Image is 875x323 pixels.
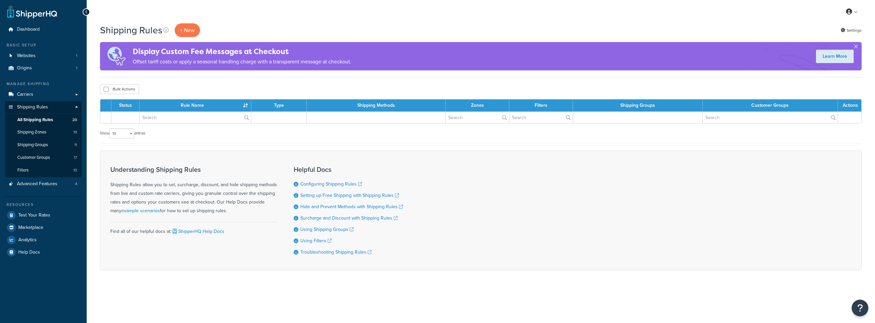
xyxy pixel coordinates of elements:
div: Find all of our helpful docs at: [110,222,277,236]
a: Configuring Shipping Rules [300,181,362,188]
a: Learn More [816,50,854,63]
p: Offset tariff costs or apply a seasonal handling charge with a transparent message at checkout. [133,57,351,66]
a: Using Filters [300,237,332,244]
span: Analytics [18,237,37,243]
a: Dashboard [5,23,82,36]
a: Hide and Prevent Methods with Shipping Rules [300,203,403,210]
a: Test Your Rates [5,209,82,221]
h4: Display Custom Fee Messages at Checkout [133,46,351,57]
input: Search [446,112,509,123]
a: example scenarios [121,207,160,214]
a: Setting up Free Shipping with Shipping Rules [300,192,399,199]
a: Troubleshooting Shipping Rules [300,249,372,256]
span: 4 [75,181,77,187]
a: Shipping Rules [5,101,82,113]
span: Customer Groups [17,155,50,160]
li: All Shipping Rules [5,114,82,126]
th: Shipping Groups [573,99,703,111]
a: Settings [841,26,862,35]
a: All Shipping Rules 20 [5,114,82,126]
button: Open Resource Center [852,300,868,316]
a: Shipping Groups 11 [5,139,82,151]
span: 1 [76,53,77,59]
span: Dashboard [17,27,40,32]
li: Shipping Groups [5,139,82,151]
label: Show entries [100,128,145,138]
span: Shipping Rules [17,104,48,110]
li: Customer Groups [5,151,82,164]
a: ShipperHQ Home [7,5,57,18]
span: 20 [72,117,77,123]
span: 17 [74,155,77,160]
div: Manage Shipping [5,81,82,87]
span: 10 [73,168,77,173]
li: Filters [5,164,82,177]
li: Shipping Rules [5,101,82,177]
th: Rule Name [140,99,251,111]
div: Resources [5,202,82,208]
a: Help Docs [5,246,82,258]
a: Shipping Zones 19 [5,126,82,138]
div: Shipping Rules allow you to set, surcharge, discount, and hide shipping methods from live and cus... [110,166,277,215]
span: Origins [17,65,32,71]
li: Shipping Zones [5,126,82,138]
th: Customer Groups [703,99,838,111]
input: Search [703,112,838,123]
span: Websites [17,53,36,59]
div: Basic Setup [5,42,82,48]
li: Origins [5,62,82,74]
button: Bulk Actions [100,84,139,94]
span: Marketplace [18,225,43,231]
li: Advanced Features [5,178,82,190]
span: 1 [76,65,77,71]
span: Test Your Rates [18,213,50,218]
h1: Shipping Rules [100,24,162,37]
a: Using Shipping Groups [300,226,354,233]
select: Showentries [109,128,134,138]
th: Actions [838,99,861,111]
a: Advanced Features 4 [5,178,82,190]
a: Origins 1 [5,62,82,74]
a: Surcharge and Discount with Shipping Rules [300,215,398,222]
img: duties-banner-06bc72dcb5fe05cb3f9472aba00be2ae8eb53ab6f0d8bb03d382ba314ac3c341.png [100,42,133,70]
h3: Understanding Shipping Rules [110,166,277,173]
a: Analytics [5,234,82,246]
span: Shipping Groups [17,142,48,148]
h3: Helpful Docs [294,166,403,173]
th: Status [111,99,140,111]
span: Help Docs [18,250,40,255]
span: 11 [74,142,77,148]
span: 19 [73,129,77,135]
input: Search [509,112,572,123]
span: Shipping Zones [17,129,46,135]
p: + New [175,23,200,37]
th: Shipping Methods [307,99,446,111]
span: All Shipping Rules [17,117,53,123]
input: Search [140,112,251,123]
a: Marketplace [5,222,82,234]
span: Carriers [17,92,33,97]
a: Websites 1 [5,50,82,62]
li: Websites [5,50,82,62]
th: Zones [446,99,509,111]
th: Type [251,99,307,111]
span: Advanced Features [17,181,57,187]
a: Carriers [5,88,82,101]
a: Filters 10 [5,164,82,177]
a: ShipperHQ Help Docs [171,228,224,235]
a: Customer Groups 17 [5,151,82,164]
span: Filters [17,168,29,173]
th: Filters [509,99,573,111]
